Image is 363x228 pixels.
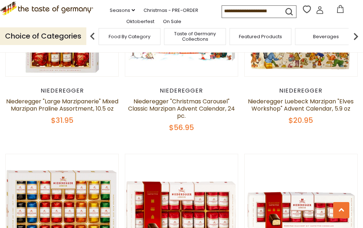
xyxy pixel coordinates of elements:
a: Christmas - PRE-ORDER [144,6,198,14]
a: Taste of Germany Collections [166,31,224,42]
a: Niederegger "Large Marzipanerie" Mixed Marzipan Praline Assortment, 10.5 oz [6,97,118,113]
span: $20.95 [289,115,313,125]
div: Niederegger [125,87,238,94]
span: $31.95 [51,115,73,125]
a: Seasons [110,6,135,14]
a: On Sale [163,18,181,26]
a: Food By Category [109,34,150,39]
div: Niederegger [5,87,119,94]
img: next arrow [349,29,363,44]
a: Niederegger "Christmas Carousel" Classic Marzipan Advent Calendar, 24 pc. [128,97,235,120]
a: Beverages [313,34,339,39]
span: $56.95 [169,122,194,133]
a: Niederegger Luebeck Marzipan "Elves Workshop" Advent Calendar, 5.9 oz [248,97,354,113]
img: previous arrow [85,29,100,44]
div: Niederegger [244,87,358,94]
a: Oktoberfest [126,18,154,26]
a: Featured Products [239,34,282,39]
